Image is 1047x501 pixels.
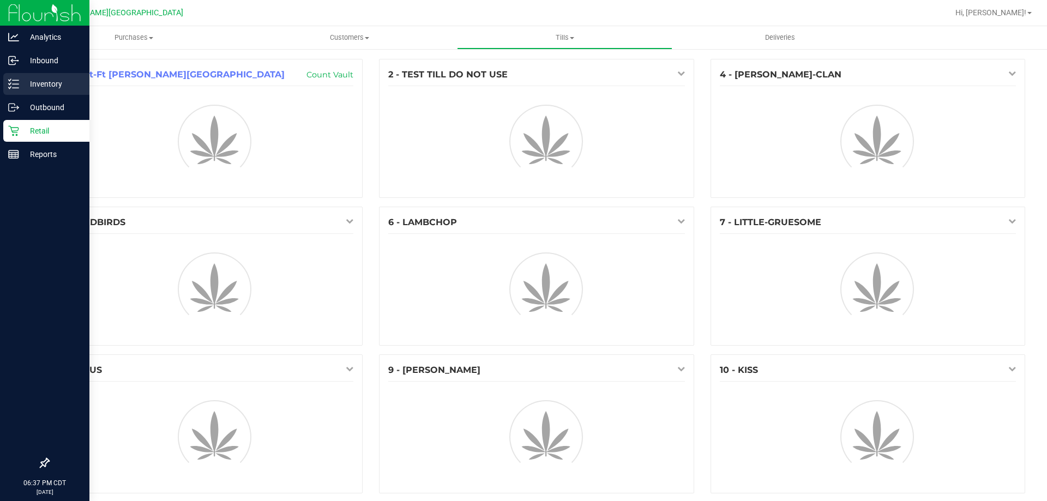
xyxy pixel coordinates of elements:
[8,149,19,160] inline-svg: Reports
[19,101,85,114] p: Outbound
[19,77,85,90] p: Inventory
[8,102,19,113] inline-svg: Outbound
[306,70,353,80] a: Count Vault
[5,488,85,496] p: [DATE]
[19,124,85,137] p: Retail
[720,69,841,80] span: 4 - [PERSON_NAME]-CLAN
[457,26,672,49] a: Tills
[955,8,1026,17] span: Hi, [PERSON_NAME]!
[26,33,242,43] span: Purchases
[388,69,508,80] span: 2 - TEST TILL DO NOT USE
[750,33,810,43] span: Deliveries
[388,217,457,227] span: 6 - LAMBCHOP
[19,54,85,67] p: Inbound
[388,365,480,375] span: 9 - [PERSON_NAME]
[8,125,19,136] inline-svg: Retail
[5,478,85,488] p: 06:37 PM CDT
[720,365,758,375] span: 10 - KISS
[458,33,672,43] span: Tills
[242,26,457,49] a: Customers
[8,55,19,66] inline-svg: Inbound
[19,31,85,44] p: Analytics
[57,69,285,80] span: 1 - Vault-Ft [PERSON_NAME][GEOGRAPHIC_DATA]
[39,8,183,17] span: Ft [PERSON_NAME][GEOGRAPHIC_DATA]
[672,26,888,49] a: Deliveries
[57,217,125,227] span: 5 - YARDBIRDS
[19,148,85,161] p: Reports
[242,33,456,43] span: Customers
[720,217,821,227] span: 7 - LITTLE-GRUESOME
[8,32,19,43] inline-svg: Analytics
[8,79,19,89] inline-svg: Inventory
[26,26,242,49] a: Purchases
